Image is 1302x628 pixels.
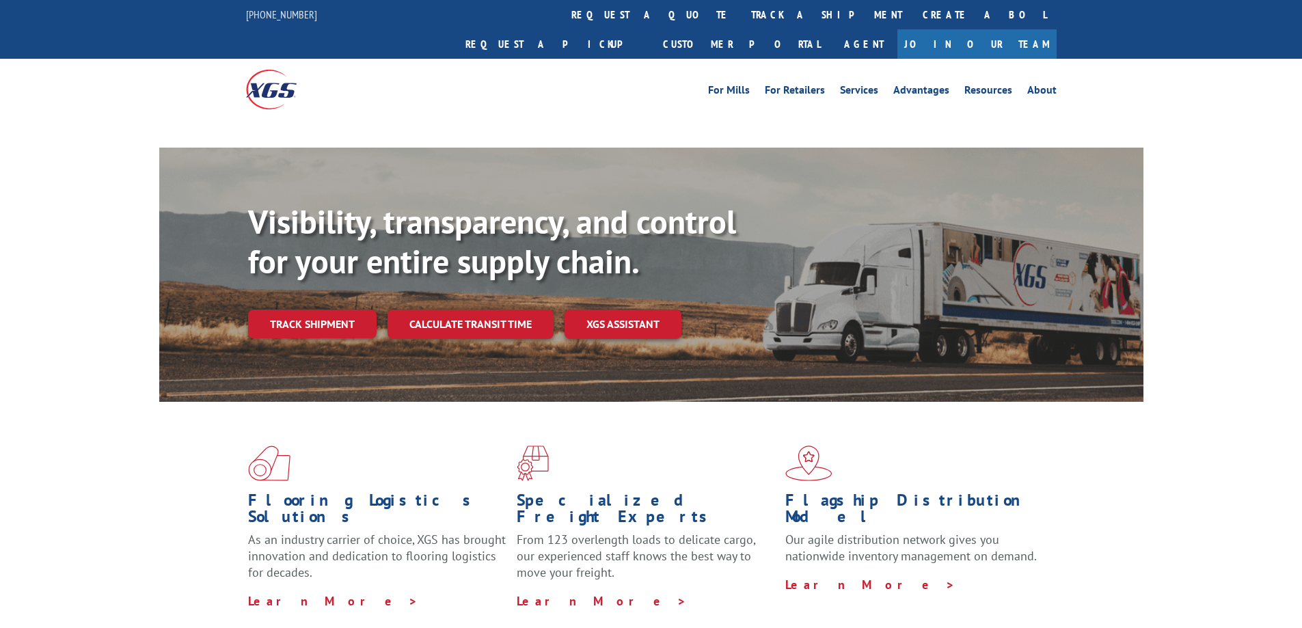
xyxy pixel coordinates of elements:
[565,310,681,339] a: XGS ASSISTANT
[517,532,775,592] p: From 123 overlength loads to delicate cargo, our experienced staff knows the best way to move you...
[1027,85,1057,100] a: About
[248,310,377,338] a: Track shipment
[455,29,653,59] a: Request a pickup
[246,8,317,21] a: [PHONE_NUMBER]
[830,29,897,59] a: Agent
[248,593,418,609] a: Learn More >
[248,492,506,532] h1: Flooring Logistics Solutions
[708,85,750,100] a: For Mills
[897,29,1057,59] a: Join Our Team
[785,532,1037,564] span: Our agile distribution network gives you nationwide inventory management on demand.
[248,446,290,481] img: xgs-icon-total-supply-chain-intelligence-red
[517,446,549,481] img: xgs-icon-focused-on-flooring-red
[517,492,775,532] h1: Specialized Freight Experts
[653,29,830,59] a: Customer Portal
[964,85,1012,100] a: Resources
[248,532,506,580] span: As an industry carrier of choice, XGS has brought innovation and dedication to flooring logistics...
[840,85,878,100] a: Services
[248,200,736,282] b: Visibility, transparency, and control for your entire supply chain.
[785,492,1044,532] h1: Flagship Distribution Model
[765,85,825,100] a: For Retailers
[517,593,687,609] a: Learn More >
[785,577,955,592] a: Learn More >
[785,446,832,481] img: xgs-icon-flagship-distribution-model-red
[893,85,949,100] a: Advantages
[388,310,554,339] a: Calculate transit time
